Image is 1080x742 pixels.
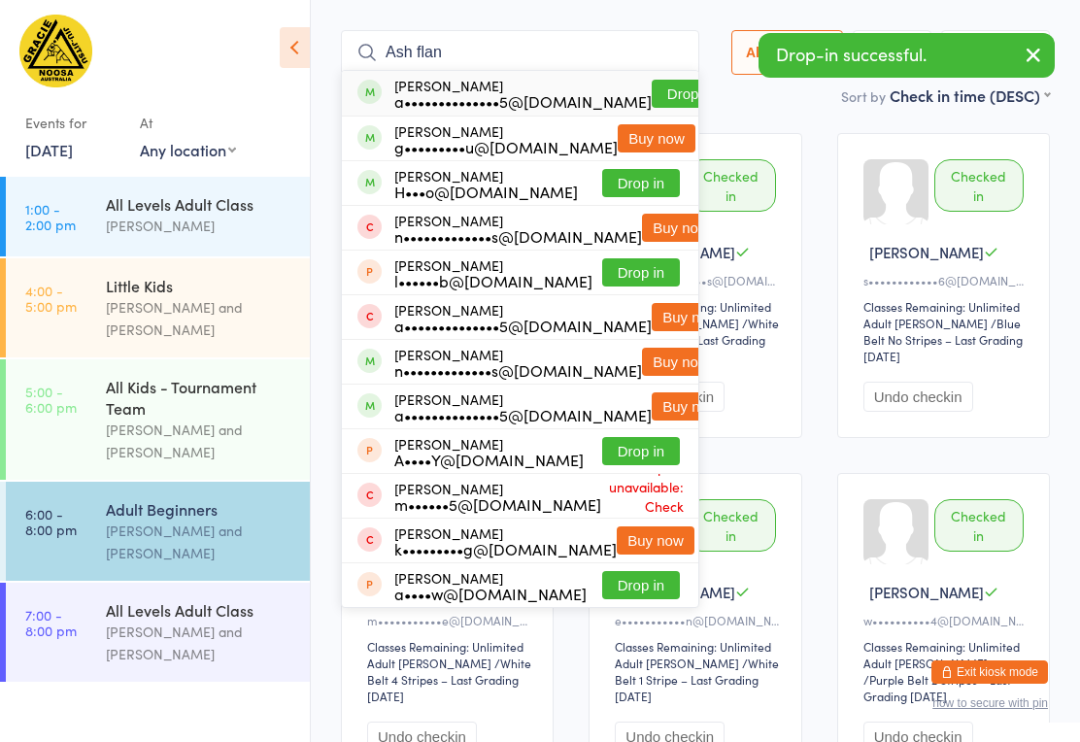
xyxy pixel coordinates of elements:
span: Drop-in unavailable: Check membership [601,453,689,540]
div: [PERSON_NAME] [394,213,642,244]
a: 5:00 -6:00 pmAll Kids - Tournament Team[PERSON_NAME] and [PERSON_NAME] [6,359,310,480]
div: Classes Remaining: Unlimited [863,298,1029,315]
span: [PERSON_NAME] [869,582,984,602]
div: a••••w@[DOMAIN_NAME] [394,586,587,601]
div: Adult [PERSON_NAME] [367,655,491,671]
div: Classes Remaining: Unlimited [367,638,533,655]
time: 1:00 - 2:00 pm [25,201,76,232]
div: [PERSON_NAME] [394,570,587,601]
div: [PERSON_NAME] [394,257,592,288]
div: All Kids - Tournament Team [106,376,293,419]
div: [PERSON_NAME] [394,168,578,199]
div: [PERSON_NAME] and [PERSON_NAME] [106,296,293,341]
div: Adult [PERSON_NAME] [863,315,988,331]
div: a••••••••••••••5@[DOMAIN_NAME] [394,93,652,109]
div: [PERSON_NAME] [394,436,584,467]
div: k•••••••••g@[DOMAIN_NAME] [394,541,617,556]
div: s••••••••••••6@[DOMAIN_NAME] [863,272,1029,288]
time: 6:00 - 8:00 pm [25,506,77,537]
span: [PERSON_NAME] [869,242,984,262]
input: Search [341,30,699,75]
div: [PERSON_NAME] and [PERSON_NAME] [106,621,293,665]
span: / White Belt 4 Stripes – Last Grading [DATE] [367,655,531,704]
div: Classes Remaining: Unlimited [863,638,1029,655]
div: g•••••••••u@[DOMAIN_NAME] [394,139,618,154]
div: Checked in [686,159,775,212]
div: [PERSON_NAME] and [PERSON_NAME] [106,520,293,564]
div: [PERSON_NAME] [394,123,618,154]
button: Exit kiosk mode [931,660,1048,684]
div: Little Kids [106,275,293,296]
a: 1:00 -2:00 pmAll Levels Adult Class[PERSON_NAME] [6,177,310,256]
button: Drop in [602,169,680,197]
button: Undo checkin [863,382,973,412]
div: Events for [25,107,120,139]
button: Buy now [642,214,720,242]
div: Adult [PERSON_NAME] [863,655,988,671]
button: how to secure with pin [932,696,1048,710]
div: l••••••b@[DOMAIN_NAME] [394,273,592,288]
div: n•••••••••••••s@[DOMAIN_NAME] [394,362,642,378]
div: w••••••••••4@[DOMAIN_NAME] [863,612,1029,628]
div: [PERSON_NAME] [394,302,652,333]
div: e•••••••••••n@[DOMAIN_NAME] [615,612,781,628]
time: 5:00 - 6:00 pm [25,384,77,415]
button: Buy now [617,526,694,555]
div: At [140,107,236,139]
span: / Blue Belt No Stripes – Last Grading [DATE] [863,315,1023,364]
a: [DATE] [25,139,73,160]
button: Waiting [853,30,930,75]
time: 4:00 - 5:00 pm [25,283,77,314]
img: Gracie Humaita Noosa [19,15,92,87]
button: Buy now [618,124,695,152]
div: Adult [PERSON_NAME] [615,315,739,331]
div: Check in time (DESC) [890,84,1050,106]
div: A••••Y@[DOMAIN_NAME] [394,452,584,467]
button: Buy now [652,303,729,331]
a: 6:00 -8:00 pmAdult Beginners[PERSON_NAME] and [PERSON_NAME] [6,482,310,581]
div: a••••••••••••••5@[DOMAIN_NAME] [394,407,652,422]
div: [PERSON_NAME] [394,525,617,556]
div: All Levels Adult Class [106,193,293,215]
div: a••••••••••••••5@[DOMAIN_NAME] [394,318,652,333]
div: All Levels Adult Class [106,599,293,621]
div: [PERSON_NAME] [394,347,642,378]
div: H•••o@[DOMAIN_NAME] [394,184,578,199]
div: [PERSON_NAME] [394,391,652,422]
div: n•••••••••••••s@[DOMAIN_NAME] [394,228,642,244]
button: Buy now [652,392,729,421]
button: Checked in6 [941,30,1051,75]
span: / Purple Belt 2 Stripes – Last Grading [DATE] [863,671,1011,704]
div: Any location [140,139,236,160]
div: [PERSON_NAME] [394,481,601,512]
a: 4:00 -5:00 pmLittle Kids[PERSON_NAME] and [PERSON_NAME] [6,258,310,357]
button: Drop in [602,571,680,599]
div: Checked in [686,499,775,552]
div: [PERSON_NAME] and [PERSON_NAME] [106,419,293,463]
div: [PERSON_NAME] [106,215,293,237]
label: Sort by [841,86,886,106]
span: / White Belt 1 Stripe – Last Grading [DATE] [615,655,779,704]
div: Drop-in successful. [759,33,1055,78]
button: Drop in [602,258,680,287]
div: m••••••5@[DOMAIN_NAME] [394,496,601,512]
button: Drop in [602,437,680,465]
div: Adult [PERSON_NAME] [615,655,739,671]
time: 7:00 - 8:00 pm [25,607,77,638]
button: Buy now [642,348,720,376]
a: 7:00 -8:00 pmAll Levels Adult Class[PERSON_NAME] and [PERSON_NAME] [6,583,310,682]
div: Classes Remaining: Unlimited [615,638,781,655]
div: Adult Beginners [106,498,293,520]
div: Checked in [934,499,1024,552]
div: [PERSON_NAME] [394,78,652,109]
div: m•••••••••••e@[DOMAIN_NAME] [367,612,533,628]
button: All Bookings [731,30,844,75]
div: Checked in [934,159,1024,212]
button: Drop in [652,80,729,108]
